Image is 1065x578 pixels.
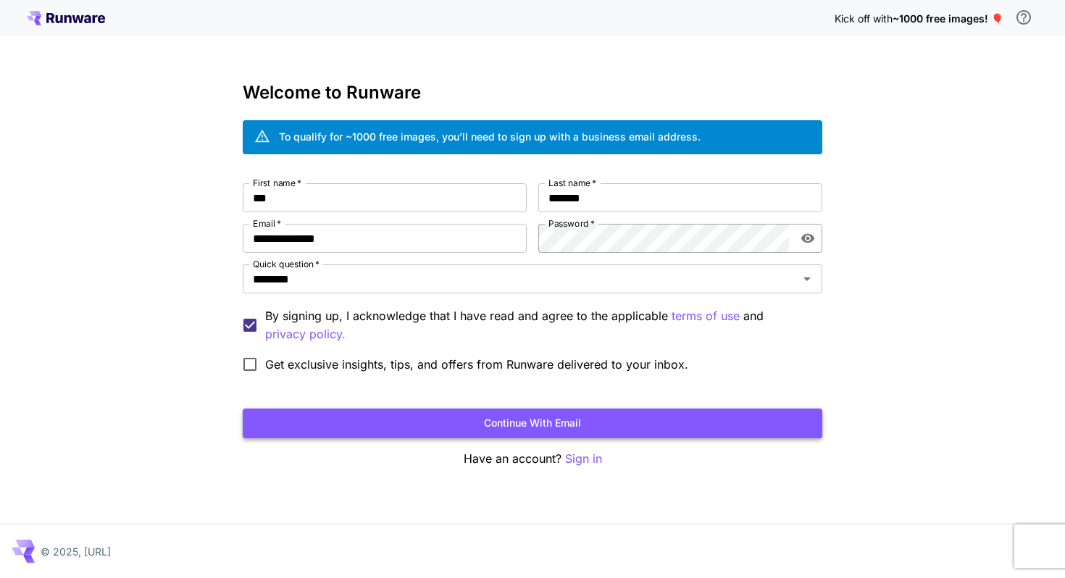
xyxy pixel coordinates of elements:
[797,269,817,289] button: Open
[548,217,595,230] label: Password
[243,450,822,468] p: Have an account?
[253,258,319,270] label: Quick question
[1009,3,1038,32] button: In order to qualify for free credit, you need to sign up with a business email address and click ...
[565,450,602,468] button: Sign in
[672,307,740,325] p: terms of use
[41,544,111,559] p: © 2025, [URL]
[265,307,811,343] p: By signing up, I acknowledge that I have read and agree to the applicable and
[253,217,281,230] label: Email
[265,356,688,373] span: Get exclusive insights, tips, and offers from Runware delivered to your inbox.
[265,325,346,343] p: privacy policy.
[243,83,822,103] h3: Welcome to Runware
[672,307,740,325] button: By signing up, I acknowledge that I have read and agree to the applicable and privacy policy.
[795,225,821,251] button: toggle password visibility
[893,12,1003,25] span: ~1000 free images! 🎈
[279,129,701,144] div: To qualify for ~1000 free images, you’ll need to sign up with a business email address.
[548,177,596,189] label: Last name
[243,409,822,438] button: Continue with email
[265,325,346,343] button: By signing up, I acknowledge that I have read and agree to the applicable terms of use and
[253,177,301,189] label: First name
[835,12,893,25] span: Kick off with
